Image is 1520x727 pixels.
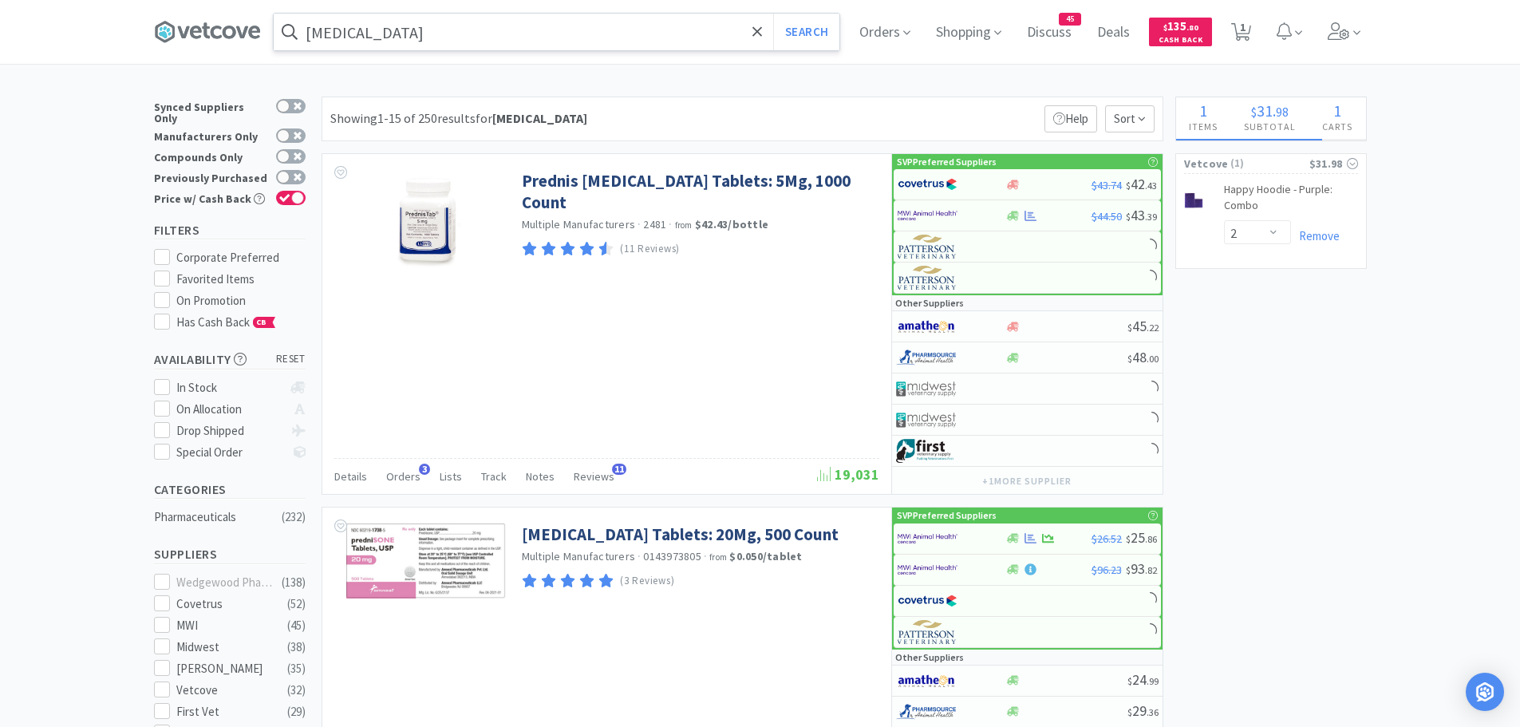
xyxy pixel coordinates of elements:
span: 11 [612,464,626,475]
div: ( 232 ) [282,508,306,527]
div: Open Intercom Messenger [1466,673,1504,711]
span: $ [1126,180,1131,192]
span: ( 1 ) [1229,156,1309,172]
p: SVP Preferred Suppliers [897,508,997,523]
span: 25 [1126,528,1157,547]
span: 45 [1127,317,1159,335]
div: Price w/ Cash Back [154,191,268,204]
span: . 86 [1145,533,1157,545]
div: Showing 1-15 of 250 results [330,109,587,129]
img: e7d76590f398440ca8eed170a9df0a7a.jpg [1184,185,1203,217]
img: 7ece528a48214d18b32f684e55d487ff_494964.png [346,524,506,599]
div: Synced Suppliers Only [154,99,268,124]
img: f6b2451649754179b5b4e0c70c3f7cb0_2.png [898,527,957,551]
div: Compounds Only [154,149,268,163]
p: (11 Reviews) [620,241,680,258]
div: Midwest [176,638,275,657]
span: $ [1127,706,1132,718]
p: SVP Preferred Suppliers [897,154,997,169]
span: Has Cash Back [176,314,276,330]
img: 3331a67d23dc422aa21b1ec98afbf632_11.png [896,314,956,338]
span: $ [1127,675,1132,687]
img: f5e969b455434c6296c6d81ef179fa71_3.png [898,235,957,259]
div: ( 32 ) [287,681,306,700]
span: · [638,549,641,563]
h4: Subtotal [1231,119,1309,134]
span: Orders [386,469,420,484]
img: 7915dbd3f8974342a4dc3feb8efc1740_58.png [896,700,956,724]
div: Drop Shipped [176,421,282,441]
strong: $0.050 / tablet [729,549,802,563]
a: 1 [1225,27,1257,41]
div: . [1231,103,1309,119]
span: . 99 [1147,675,1159,687]
span: $26.52 [1092,531,1122,546]
span: $96.23 [1092,563,1122,577]
input: Search by item, sku, manufacturer, ingredient, size... [274,14,839,50]
span: 0143973805 [643,549,701,563]
a: $135.80Cash Back [1149,10,1212,53]
div: Favorited Items [176,270,306,289]
div: Previously Purchased [154,170,268,184]
div: In Stock [176,378,282,397]
a: Multiple Manufacturers [522,217,636,231]
span: 1 [1199,101,1207,121]
span: 45 [1060,14,1080,25]
img: f6b2451649754179b5b4e0c70c3f7cb0_2.png [898,558,957,582]
div: On Promotion [176,291,306,310]
button: Search [773,14,839,50]
span: CB [254,318,270,327]
img: 7915dbd3f8974342a4dc3feb8efc1740_58.png [896,346,956,369]
h5: Categories [154,480,306,499]
span: 3 [419,464,430,475]
span: 48 [1127,348,1159,366]
span: . 39 [1145,211,1157,223]
span: from [709,551,727,563]
button: +1more supplier [974,470,1079,492]
img: 3331a67d23dc422aa21b1ec98afbf632_11.png [896,669,956,693]
strong: $42.43 / bottle [695,217,768,231]
span: $ [1163,22,1167,33]
a: [MEDICAL_DATA] Tablets: 20Mg, 500 Count [522,524,839,545]
div: On Allocation [176,400,282,419]
img: 77fca1acd8b6420a9015268ca798ef17_1.png [898,172,957,196]
span: from [675,219,693,231]
span: . 00 [1147,353,1159,365]
div: First Vet [176,702,275,721]
p: (3 Reviews) [620,573,674,590]
span: $44.50 [1092,209,1122,223]
span: 135 [1163,18,1198,34]
div: Vetcove [176,681,275,700]
img: 67d67680309e4a0bb49a5ff0391dcc42_6.png [896,439,956,463]
span: Vetcove [1184,155,1229,172]
span: 98 [1276,104,1289,120]
span: 43 [1126,206,1157,224]
div: Wedgewood Pharmacy [176,573,275,592]
span: Reviews [574,469,614,484]
strong: [MEDICAL_DATA] [492,110,587,126]
span: Notes [526,469,555,484]
span: 19,031 [817,465,879,484]
div: MWI [176,616,275,635]
div: ( 138 ) [282,573,306,592]
span: · [638,217,641,231]
img: 77fca1acd8b6420a9015268ca798ef17_1.png [898,589,957,613]
span: reset [276,351,306,368]
img: f5e969b455434c6296c6d81ef179fa71_3.png [898,266,957,290]
h4: Carts [1309,119,1366,134]
a: Multiple Manufacturers [522,549,636,563]
div: Corporate Preferred [176,248,306,267]
span: $ [1126,211,1131,223]
img: f6b2451649754179b5b4e0c70c3f7cb0_2.png [898,203,957,227]
span: Track [481,469,507,484]
span: 93 [1126,559,1157,578]
span: 24 [1127,670,1159,689]
span: 29 [1127,701,1159,720]
div: Pharmaceuticals [154,508,283,527]
div: ( 45 ) [287,616,306,635]
span: . 22 [1147,322,1159,334]
img: 4dd14cff54a648ac9e977f0c5da9bc2e_5.png [896,377,956,401]
h5: Suppliers [154,545,306,563]
div: $31.98 [1309,155,1358,172]
span: 31 [1257,101,1273,121]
